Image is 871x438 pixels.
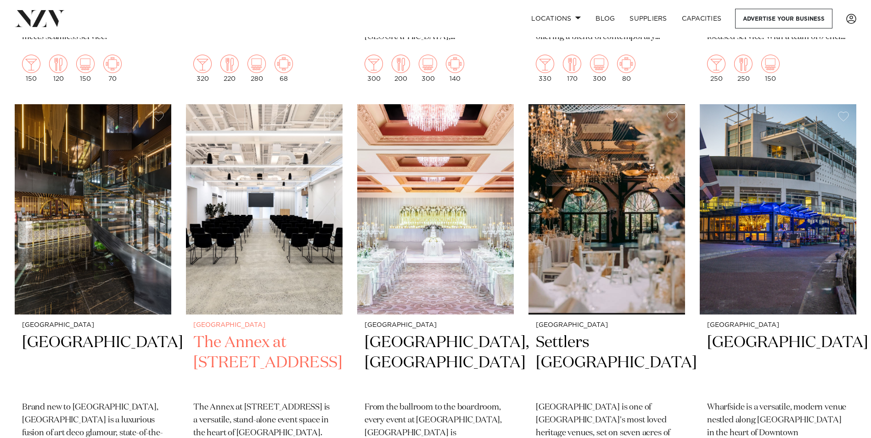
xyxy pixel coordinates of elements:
img: theatre.png [761,55,780,73]
a: SUPPLIERS [622,9,674,28]
img: dining.png [563,55,581,73]
div: 250 [707,55,725,82]
img: dining.png [220,55,239,73]
h2: The Annex at [STREET_ADDRESS] [193,332,335,394]
div: 300 [590,55,608,82]
img: meeting.png [617,55,635,73]
img: cocktail.png [365,55,383,73]
small: [GEOGRAPHIC_DATA] [536,322,678,329]
div: 200 [392,55,410,82]
img: cocktail.png [707,55,725,73]
div: 170 [563,55,581,82]
div: 220 [220,55,239,82]
a: Capacities [674,9,729,28]
img: meeting.png [103,55,122,73]
img: meeting.png [446,55,464,73]
a: Locations [524,9,588,28]
div: 320 [193,55,212,82]
img: theatre.png [76,55,95,73]
div: 300 [419,55,437,82]
h2: [GEOGRAPHIC_DATA] [22,332,164,394]
img: cocktail.png [536,55,554,73]
small: [GEOGRAPHIC_DATA] [365,322,506,329]
img: theatre.png [590,55,608,73]
div: 280 [247,55,266,82]
small: [GEOGRAPHIC_DATA] [193,322,335,329]
h2: Settlers [GEOGRAPHIC_DATA] [536,332,678,394]
img: dining.png [392,55,410,73]
img: theatre.png [247,55,266,73]
div: 330 [536,55,554,82]
div: 120 [49,55,67,82]
h2: [GEOGRAPHIC_DATA], [GEOGRAPHIC_DATA] [365,332,506,394]
img: theatre.png [419,55,437,73]
div: 150 [761,55,780,82]
img: meeting.png [275,55,293,73]
div: 250 [734,55,753,82]
div: 150 [22,55,40,82]
small: [GEOGRAPHIC_DATA] [707,322,849,329]
small: [GEOGRAPHIC_DATA] [22,322,164,329]
a: BLOG [588,9,622,28]
div: 68 [275,55,293,82]
div: 80 [617,55,635,82]
img: nzv-logo.png [15,10,65,27]
img: cocktail.png [22,55,40,73]
h2: [GEOGRAPHIC_DATA] [707,332,849,394]
div: 150 [76,55,95,82]
div: 70 [103,55,122,82]
img: cocktail.png [193,55,212,73]
a: Advertise your business [735,9,832,28]
div: 300 [365,55,383,82]
div: 140 [446,55,464,82]
img: dining.png [49,55,67,73]
img: dining.png [734,55,753,73]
